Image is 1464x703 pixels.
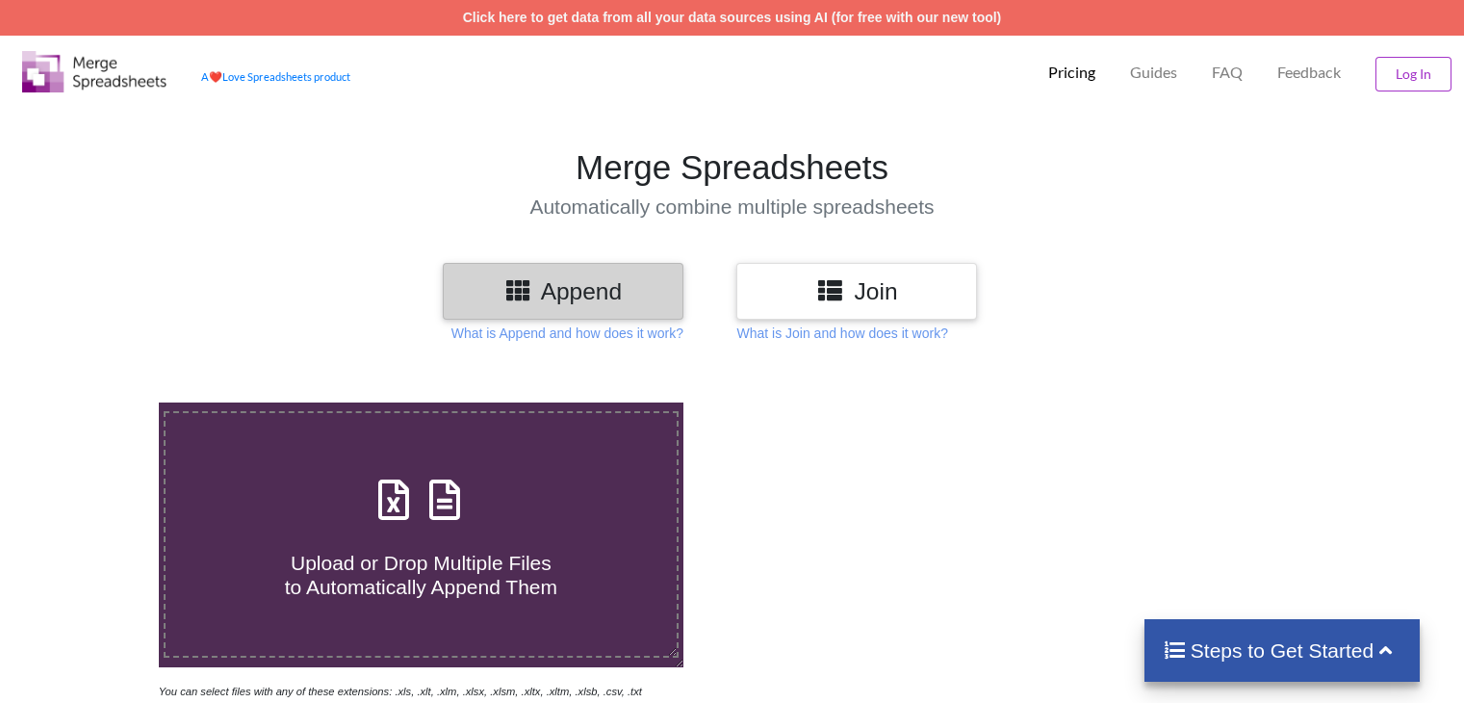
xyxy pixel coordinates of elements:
[209,70,222,83] span: heart
[463,10,1002,25] a: Click here to get data from all your data sources using AI (for free with our new tool)
[1048,63,1095,83] p: Pricing
[457,277,669,305] h3: Append
[285,552,557,598] span: Upload or Drop Multiple Files to Automatically Append Them
[201,70,350,83] a: AheartLove Spreadsheets product
[1212,63,1243,83] p: FAQ
[1130,63,1177,83] p: Guides
[451,324,683,343] p: What is Append and how does it work?
[1164,638,1401,663] h4: Steps to Get Started
[159,686,642,697] i: You can select files with any of these extensions: .xls, .xlt, .xlm, .xlsx, .xlsm, .xltx, .xltm, ...
[751,277,963,305] h3: Join
[736,324,947,343] p: What is Join and how does it work?
[22,51,167,92] img: Logo.png
[1375,57,1451,91] button: Log In
[1277,65,1341,80] span: Feedback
